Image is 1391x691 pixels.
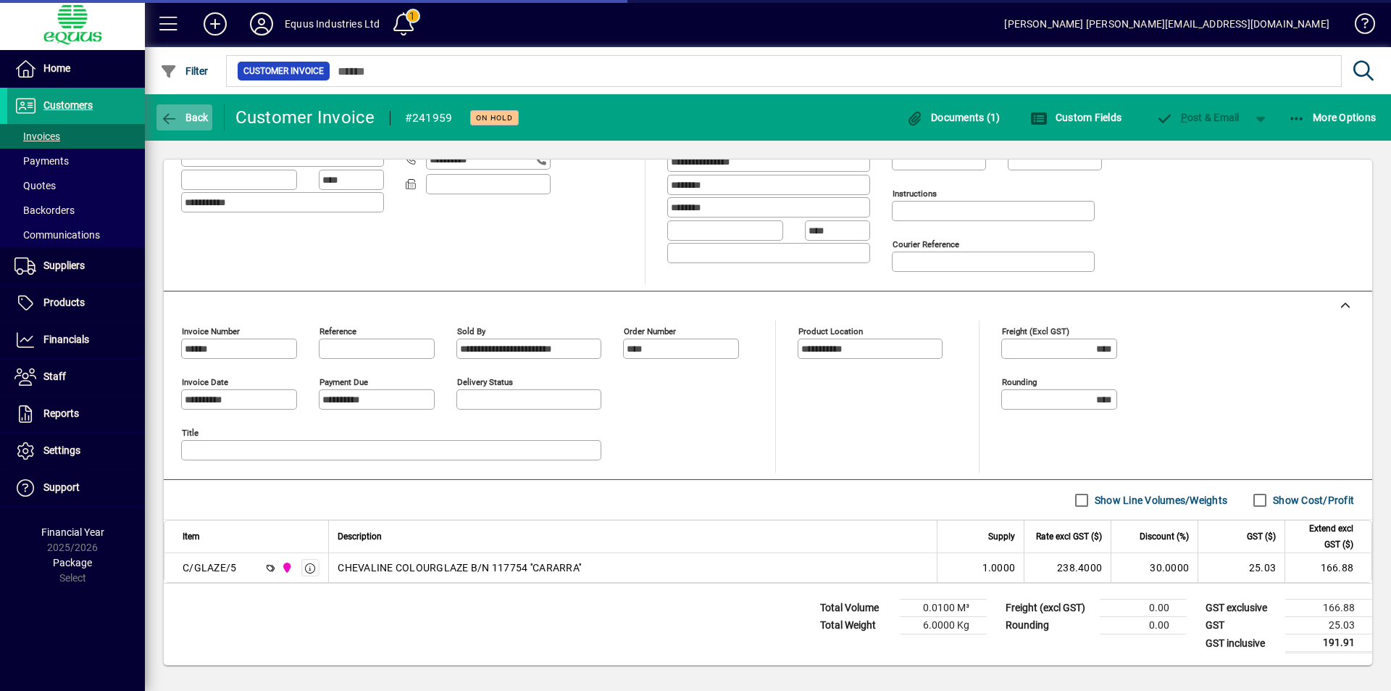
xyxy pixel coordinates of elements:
[43,62,70,74] span: Home
[1198,553,1285,582] td: 25.03
[7,51,145,87] a: Home
[14,229,100,241] span: Communications
[7,285,145,321] a: Products
[1270,493,1354,508] label: Show Cost/Profit
[1294,521,1353,553] span: Extend excl GST ($)
[1181,112,1187,123] span: P
[183,529,200,545] span: Item
[1344,3,1373,50] a: Knowledge Base
[53,557,92,568] span: Package
[7,124,145,149] a: Invoices
[43,297,85,308] span: Products
[7,322,145,358] a: Financials
[1027,104,1125,131] button: Custom Fields
[457,326,485,336] mat-label: Sold by
[235,106,375,129] div: Customer Invoice
[1002,377,1037,387] mat-label: Rounding
[1288,112,1377,123] span: More Options
[1198,600,1285,617] td: GST exclusive
[7,470,145,506] a: Support
[7,223,145,247] a: Communications
[476,113,513,123] span: On hold
[238,11,285,37] button: Profile
[182,428,199,438] mat-label: Title
[338,529,382,545] span: Description
[1198,634,1285,653] td: GST inclusive
[7,433,145,469] a: Settings
[906,112,1001,123] span: Documents (1)
[43,481,80,493] span: Support
[1030,112,1121,123] span: Custom Fields
[1285,617,1372,634] td: 25.03
[41,526,104,538] span: Financial Year
[1285,634,1372,653] td: 191.91
[1111,553,1198,582] td: 30.0000
[145,104,225,131] app-page-header-button: Back
[982,560,1016,575] span: 1.0000
[1002,326,1069,336] mat-label: Freight (excl GST)
[182,377,228,387] mat-label: Invoice date
[813,617,900,634] td: Total Weight
[1198,617,1285,634] td: GST
[160,112,209,123] span: Back
[7,173,145,198] a: Quotes
[319,326,356,336] mat-label: Reference
[900,600,987,617] td: 0.0100 M³
[405,107,453,130] div: #241959
[7,359,145,395] a: Staff
[43,99,93,111] span: Customers
[156,104,212,131] button: Back
[813,600,900,617] td: Total Volume
[1092,493,1227,508] label: Show Line Volumes/Weights
[1247,529,1276,545] span: GST ($)
[156,58,212,84] button: Filter
[1004,12,1329,36] div: [PERSON_NAME] [PERSON_NAME][EMAIL_ADDRESS][DOMAIN_NAME]
[998,600,1100,617] td: Freight (excl GST)
[43,444,80,456] span: Settings
[14,204,75,216] span: Backorders
[7,198,145,223] a: Backorders
[183,560,236,575] div: C/GLAZE/5
[457,377,513,387] mat-label: Delivery status
[285,12,380,36] div: Equus Industries Ltd
[43,407,79,419] span: Reports
[7,396,145,432] a: Reports
[1033,560,1102,575] div: 238.4000
[1148,104,1247,131] button: Post & Email
[893,239,959,249] mat-label: Courier Reference
[43,260,85,271] span: Suppliers
[998,617,1100,634] td: Rounding
[1100,600,1187,617] td: 0.00
[903,104,1004,131] button: Documents (1)
[1285,104,1380,131] button: More Options
[277,560,294,576] span: 2N NORTHERN
[1036,529,1102,545] span: Rate excl GST ($)
[1100,617,1187,634] td: 0.00
[1285,600,1372,617] td: 166.88
[1156,112,1240,123] span: ost & Email
[7,248,145,284] a: Suppliers
[798,326,863,336] mat-label: Product location
[7,149,145,173] a: Payments
[338,560,581,575] span: CHEVALINE COLOURGLAZE B/N 117754 ''CARARRA''
[1285,553,1371,582] td: 166.88
[192,11,238,37] button: Add
[624,326,676,336] mat-label: Order number
[1140,529,1189,545] span: Discount (%)
[14,180,56,191] span: Quotes
[43,334,89,345] span: Financials
[893,189,937,199] mat-label: Instructions
[160,65,209,77] span: Filter
[14,131,60,142] span: Invoices
[900,617,987,634] td: 6.0000 Kg
[319,377,368,387] mat-label: Payment due
[43,371,66,382] span: Staff
[243,64,324,78] span: Customer Invoice
[988,529,1015,545] span: Supply
[182,326,240,336] mat-label: Invoice number
[14,155,69,167] span: Payments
